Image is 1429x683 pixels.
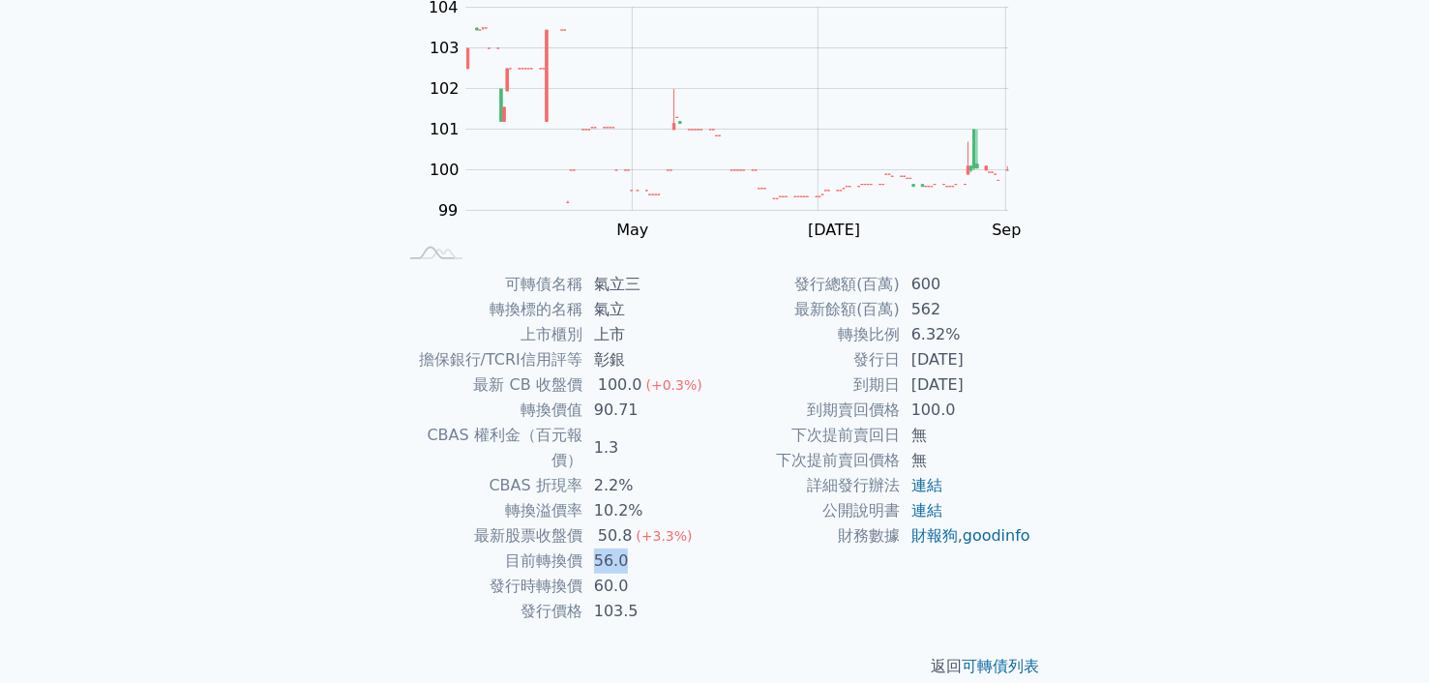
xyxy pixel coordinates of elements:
[715,272,900,297] td: 發行總額(百萬)
[582,549,715,574] td: 56.0
[900,347,1032,372] td: [DATE]
[1332,590,1429,683] div: 聊天小工具
[715,347,900,372] td: 發行日
[594,372,646,398] div: 100.0
[808,221,860,239] tspan: [DATE]
[582,574,715,599] td: 60.0
[594,523,637,549] div: 50.8
[582,347,715,372] td: 彰銀
[715,473,900,498] td: 詳細發行辦法
[900,322,1032,347] td: 6.32%
[911,476,942,494] a: 連結
[900,398,1032,423] td: 100.0
[715,372,900,398] td: 到期日
[582,322,715,347] td: 上市
[398,297,582,322] td: 轉換標的名稱
[900,272,1032,297] td: 600
[715,398,900,423] td: 到期賣回價格
[430,79,460,98] tspan: 102
[398,322,582,347] td: 上市櫃別
[582,297,715,322] td: 氣立
[582,272,715,297] td: 氣立三
[398,498,582,523] td: 轉換溢價率
[438,201,458,220] tspan: 99
[1332,590,1429,683] iframe: Chat Widget
[374,655,1056,678] p: 返回
[900,423,1032,448] td: 無
[636,528,692,544] span: (+3.3%)
[715,297,900,322] td: 最新餘額(百萬)
[911,501,942,520] a: 連結
[398,599,582,624] td: 發行價格
[398,423,582,473] td: CBAS 權利金（百元報價）
[616,221,648,239] tspan: May
[398,549,582,574] td: 目前轉換價
[398,372,582,398] td: 最新 CB 收盤價
[582,473,715,498] td: 2.2%
[715,448,900,473] td: 下次提前賣回價格
[398,347,582,372] td: 擔保銀行/TCRI信用評等
[911,526,958,545] a: 財報狗
[582,398,715,423] td: 90.71
[715,423,900,448] td: 下次提前賣回日
[900,523,1032,549] td: ,
[582,423,715,473] td: 1.3
[398,523,582,549] td: 最新股票收盤價
[398,574,582,599] td: 發行時轉換價
[582,498,715,523] td: 10.2%
[430,120,460,138] tspan: 101
[430,161,460,179] tspan: 100
[715,322,900,347] td: 轉換比例
[963,657,1040,675] a: 可轉債列表
[900,297,1032,322] td: 562
[398,473,582,498] td: CBAS 折現率
[900,372,1032,398] td: [DATE]
[963,526,1030,545] a: goodinfo
[398,272,582,297] td: 可轉債名稱
[430,39,460,57] tspan: 103
[646,377,702,393] span: (+0.3%)
[715,498,900,523] td: 公開說明書
[715,523,900,549] td: 財務數據
[992,221,1021,239] tspan: Sep
[900,448,1032,473] td: 無
[398,398,582,423] td: 轉換價值
[582,599,715,624] td: 103.5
